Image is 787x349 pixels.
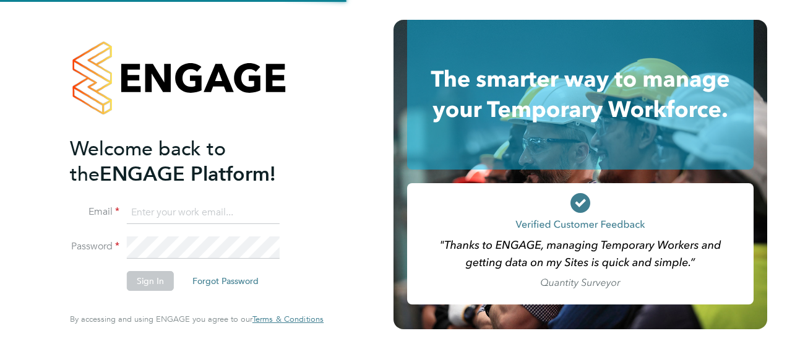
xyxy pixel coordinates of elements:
label: Email [70,205,119,218]
input: Enter your work email... [127,202,280,224]
label: Password [70,240,119,253]
a: Terms & Conditions [252,314,324,324]
button: Forgot Password [183,271,269,291]
button: Sign In [127,271,174,291]
span: By accessing and using ENGAGE you agree to our [70,314,324,324]
span: Welcome back to the [70,137,226,186]
h2: ENGAGE Platform! [70,136,311,187]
